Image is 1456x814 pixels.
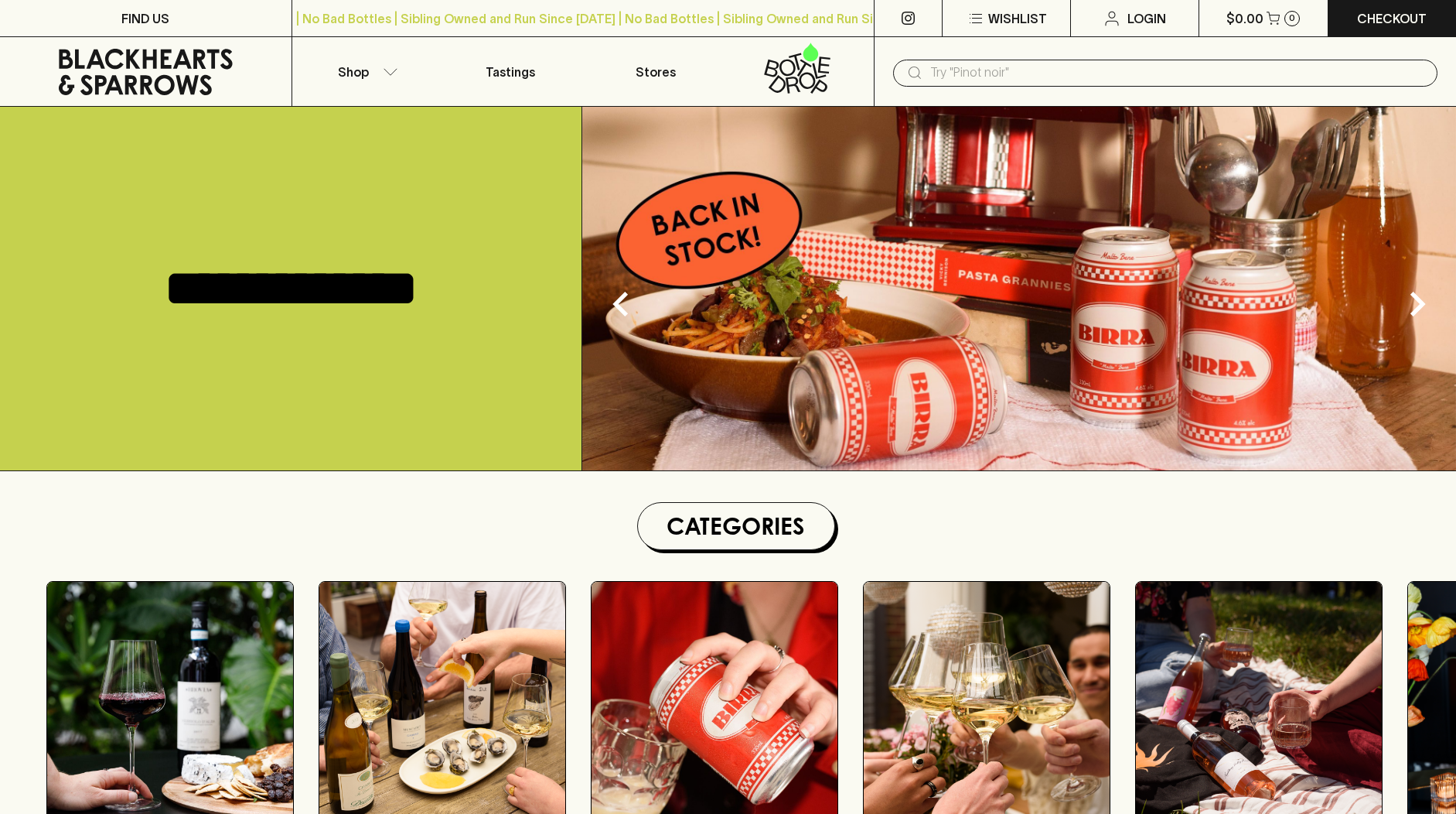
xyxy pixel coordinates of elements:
p: Checkout [1357,9,1427,28]
a: Stores [583,37,728,106]
p: Stores [636,63,676,81]
p: Tastings [486,63,535,81]
p: Login [1127,9,1166,28]
img: optimise [582,107,1456,470]
button: Next [1386,273,1448,335]
p: Wishlist [988,9,1047,28]
button: Previous [590,273,652,335]
p: $0.00 [1226,9,1263,28]
p: FIND US [121,9,169,28]
h1: Categories [644,509,828,543]
input: Try "Pinot noir" [930,60,1425,85]
p: Shop [338,63,369,81]
button: Shop [292,37,438,106]
a: Tastings [438,37,583,106]
p: 0 [1289,14,1295,22]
